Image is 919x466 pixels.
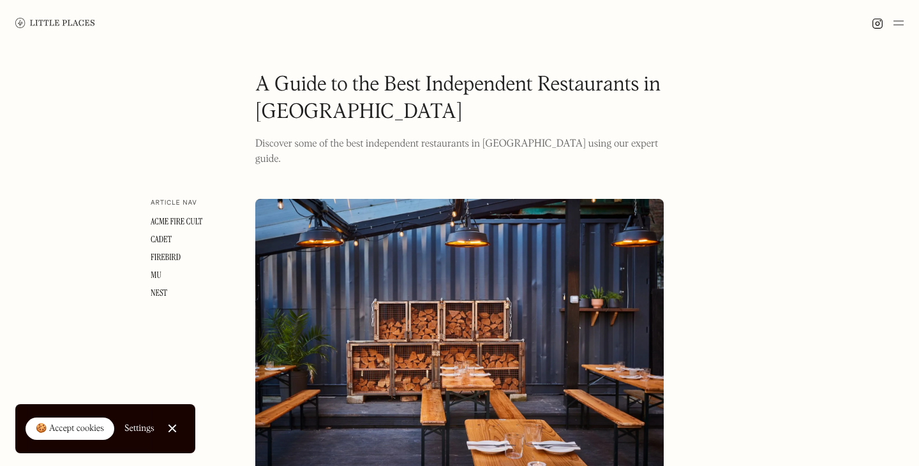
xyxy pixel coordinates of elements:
a: Nest [151,288,167,299]
a: Firebird [151,252,181,263]
p: Discover some of the best independent restaurants in [GEOGRAPHIC_DATA] using our expert guide. [255,136,664,167]
h1: A Guide to the Best Independent Restaurants in [GEOGRAPHIC_DATA] [255,71,664,126]
a: Acme Fire Cult [151,216,202,228]
a: Cadet [151,234,172,245]
a: Close Cookie Popup [160,416,185,441]
div: Article nav [151,199,197,208]
a: mu [151,270,161,281]
a: 🍪 Accept cookies [26,418,114,441]
div: Settings [124,424,154,433]
div: 🍪 Accept cookies [36,423,104,435]
a: Settings [124,414,154,443]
